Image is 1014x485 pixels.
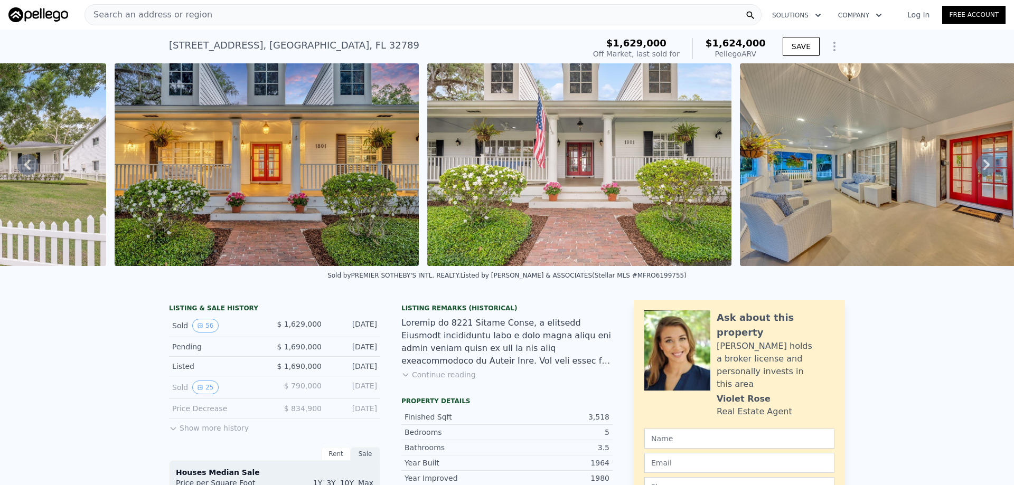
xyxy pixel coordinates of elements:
img: Sale: 47181601 Parcel: 47017536 [115,63,419,266]
div: Year Improved [405,473,507,483]
div: [PERSON_NAME] holds a broker license and personally invests in this area [717,340,834,391]
button: SAVE [783,37,820,56]
div: [STREET_ADDRESS] , [GEOGRAPHIC_DATA] , FL 32789 [169,38,419,53]
div: Off Market, last sold for [593,49,680,59]
span: $ 834,900 [284,404,322,413]
div: [DATE] [330,361,377,372]
button: View historical data [192,319,218,332]
div: Listed [172,361,266,372]
span: $ 1,690,000 [277,362,322,370]
div: Loremip do 8221 Sitame Conse, a elitsedd Eiusmodt incididuntu labo e dolo magna aliqu eni admin v... [401,317,613,367]
div: Violet Rose [717,393,771,405]
div: Real Estate Agent [717,405,792,418]
div: Finished Sqft [405,412,507,422]
div: Sale [351,447,380,461]
input: Email [644,453,834,473]
div: Bedrooms [405,427,507,438]
span: Search an address or region [85,8,212,21]
button: Solutions [764,6,830,25]
div: Sold [172,319,266,332]
div: [DATE] [330,381,377,394]
div: 1964 [507,458,609,468]
div: [DATE] [330,319,377,332]
div: Houses Median Sale [176,467,373,478]
div: [DATE] [330,341,377,352]
button: Company [830,6,890,25]
span: $1,629,000 [606,37,666,49]
div: 3,518 [507,412,609,422]
div: Listing Remarks (Historical) [401,304,613,312]
button: Show Options [824,36,845,57]
button: Show more history [169,419,249,433]
div: Listed by [PERSON_NAME] & ASSOCIATES (Stellar MLS #MFRO6199755) [460,272,686,279]
div: Pending [172,341,266,352]
button: View historical data [192,381,218,394]
div: Year Built [405,458,507,468]
div: [DATE] [330,403,377,414]
input: Name [644,429,834,449]
div: Rent [321,447,351,461]
img: Sale: 47181601 Parcel: 47017536 [427,63,731,266]
a: Free Account [942,6,1006,24]
div: 3.5 [507,442,609,453]
div: Sold by PREMIER SOTHEBY'S INTL. REALTY . [327,272,460,279]
span: $ 1,690,000 [277,343,322,351]
div: Bathrooms [405,442,507,453]
span: $ 1,629,000 [277,320,322,328]
div: Pellego ARV [706,49,766,59]
div: Price Decrease [172,403,266,414]
img: Pellego [8,7,68,22]
div: LISTING & SALE HISTORY [169,304,380,315]
div: 1980 [507,473,609,483]
div: Ask about this property [717,310,834,340]
div: 5 [507,427,609,438]
span: $1,624,000 [706,37,766,49]
a: Log In [895,9,942,20]
span: $ 790,000 [284,382,322,390]
div: Sold [172,381,266,394]
div: Property details [401,397,613,405]
button: Continue reading [401,369,476,380]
